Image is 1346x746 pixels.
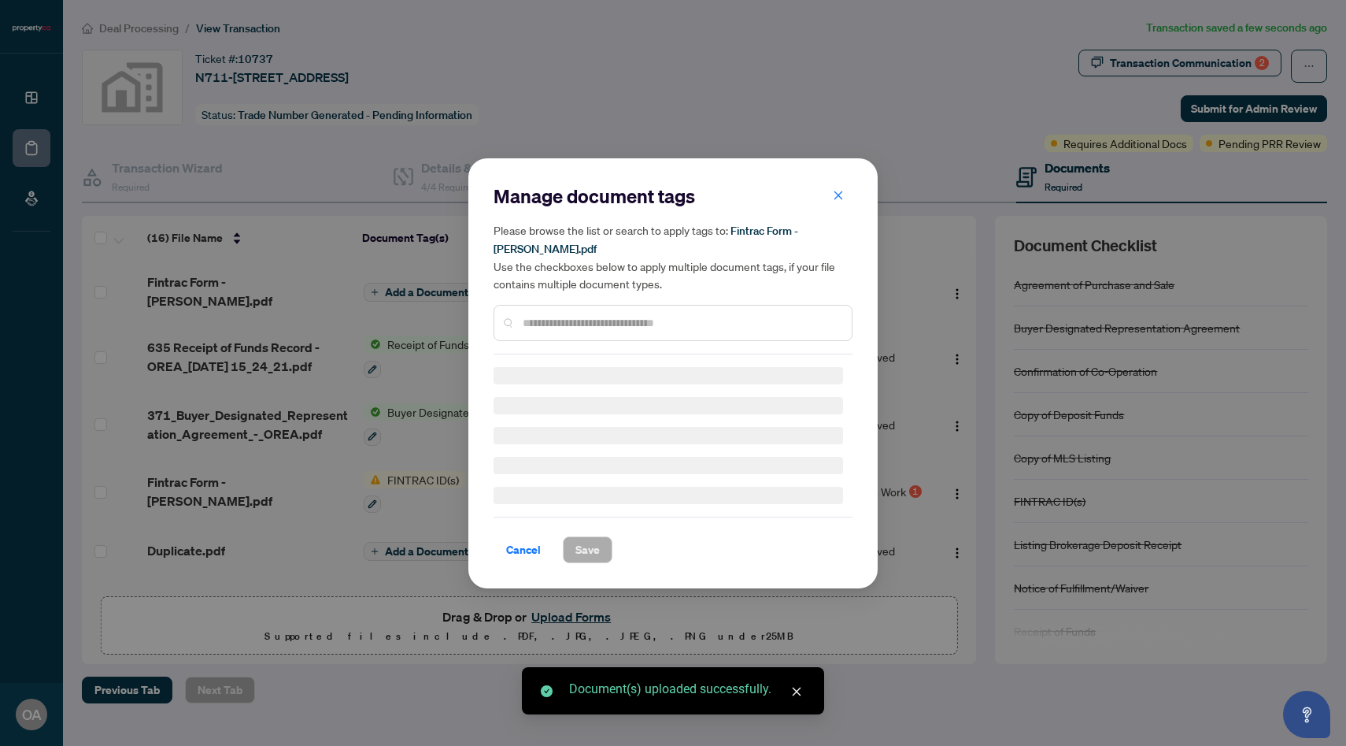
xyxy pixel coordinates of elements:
button: Save [563,536,612,563]
h5: Please browse the list or search to apply tags to: Use the checkboxes below to apply multiple doc... [494,221,852,292]
span: Fintrac Form - [PERSON_NAME].pdf [494,224,798,256]
span: close [791,686,802,697]
h2: Manage document tags [494,184,852,209]
a: Close [788,683,805,700]
span: close [833,189,844,200]
div: Document(s) uploaded successfully. [569,680,805,699]
button: Cancel [494,536,553,563]
span: Cancel [506,537,541,562]
span: check-circle [541,685,553,697]
button: Open asap [1283,691,1330,738]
